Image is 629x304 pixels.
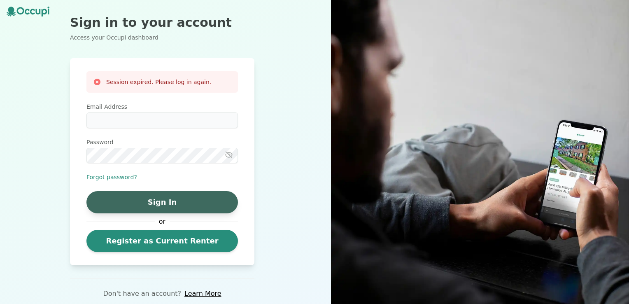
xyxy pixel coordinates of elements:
[184,289,221,299] a: Learn More
[70,33,254,42] p: Access your Occupi dashboard
[86,230,238,252] a: Register as Current Renter
[86,191,238,213] button: Sign In
[86,138,238,146] label: Password
[70,15,254,30] h2: Sign in to your account
[86,173,137,181] button: Forgot password?
[155,217,170,227] span: or
[106,78,211,86] h3: Session expired. Please log in again.
[103,289,181,299] p: Don't have an account?
[86,103,238,111] label: Email Address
